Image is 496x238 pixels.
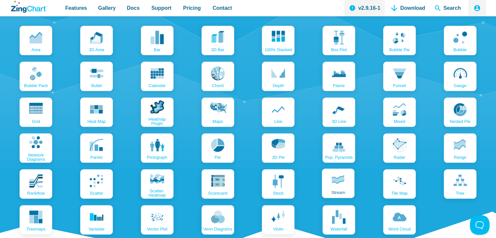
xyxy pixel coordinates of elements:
[141,205,173,234] a: vector plot
[90,191,103,195] span: scatter
[215,155,221,159] span: pie
[20,26,52,55] a: area
[212,83,223,88] span: chord
[273,83,284,88] span: depth
[444,62,476,91] a: gauge
[148,83,166,88] span: calendar
[80,97,113,127] a: Heat map
[151,4,171,12] span: Support
[323,97,355,127] a: 3D line
[323,205,355,234] a: waterfall
[383,133,416,163] a: radar
[20,62,52,91] a: bubble pack
[141,62,173,91] a: calendar
[262,26,294,55] a: 100% Stacked
[211,48,224,52] span: 3D bar
[383,97,416,127] a: mixed
[262,97,294,127] a: line
[80,26,113,55] a: 3D area
[90,155,103,159] span: pareto
[264,48,292,52] span: 100% Stacked
[274,119,282,124] span: line
[333,83,345,88] span: flame
[332,119,346,124] span: 3D line
[273,227,284,231] span: violin
[213,119,223,124] span: maps
[453,48,466,52] span: bubble
[20,205,52,234] a: treemaps
[323,133,355,163] a: pop. pyramids
[89,227,105,231] span: variwide
[383,62,416,91] a: funnel
[141,169,173,199] a: scatter-heatmap
[154,48,160,52] span: bar
[202,133,234,163] a: pie
[27,191,45,195] span: rankflow
[89,48,104,52] span: 3D area
[383,169,416,199] a: tile map
[32,119,40,124] span: grid
[80,133,113,163] a: pareto
[80,205,113,234] a: variwide
[272,155,285,159] span: 3D pie
[143,189,172,197] span: scatter-heatmap
[141,26,173,55] a: bar
[325,155,353,159] span: pop. pyramids
[456,191,464,195] span: tree
[331,48,347,52] span: box plot
[322,169,354,198] a: stream
[470,215,489,235] iframe: Toggle Customer Support
[80,169,113,199] a: scatter
[331,190,345,195] span: stream
[24,83,48,88] span: bubble pack
[202,62,234,91] a: chord
[202,26,234,55] a: 3D bar
[80,62,113,91] a: bullet
[141,97,173,127] a: Heatmap Plugin
[202,97,234,127] a: maps
[183,4,201,12] span: Pricing
[323,26,355,55] a: box plot
[203,227,232,231] span: venn diagrams
[391,191,407,195] span: tile map
[273,191,284,195] span: stock
[202,169,234,199] a: scorecard
[331,227,347,231] span: waterfall
[394,155,405,159] span: radar
[262,169,294,199] a: stock
[21,153,51,161] span: Network Diagrams
[383,205,416,234] a: word cloud
[454,83,466,88] span: gauge
[388,227,411,231] span: word cloud
[91,83,102,88] span: bullet
[262,62,294,91] a: depth
[450,119,471,124] span: nested pie
[202,205,234,234] a: venn diagrams
[213,4,232,12] span: Contact
[444,97,476,127] a: nested pie
[323,62,355,91] a: flame
[147,155,167,159] span: pictograph
[26,227,45,231] span: treemaps
[393,83,406,88] span: funnel
[65,4,87,12] span: Features
[143,117,172,126] span: Heatmap Plugin
[389,48,410,52] span: bubble pie
[20,133,52,163] a: Network Diagrams
[11,1,48,13] a: ZingChart Logo. Click to return to the homepage
[383,26,416,55] a: bubble pie
[87,119,106,124] span: Heat map
[127,4,140,12] span: Docs
[147,227,167,231] span: vector plot
[454,155,466,159] span: range
[32,48,40,52] span: area
[20,169,52,199] a: rankflow
[98,4,116,12] span: Gallery
[444,26,476,55] a: bubble
[262,133,294,163] a: 3D pie
[444,133,476,163] a: range
[141,133,173,163] a: pictograph
[444,169,476,199] a: tree
[262,205,294,234] a: violin
[394,119,405,124] span: mixed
